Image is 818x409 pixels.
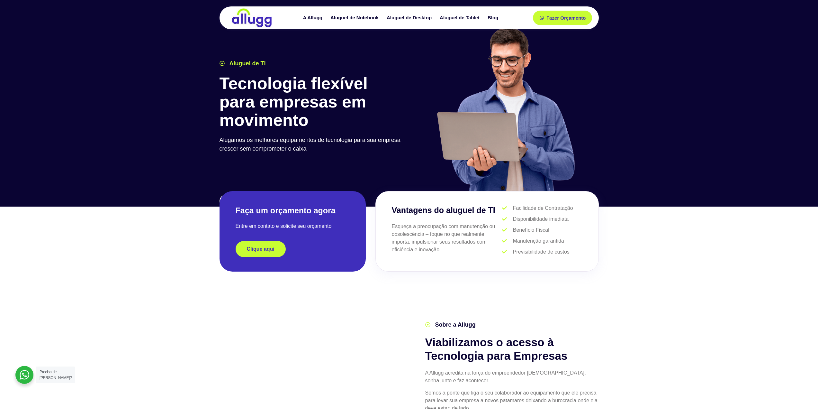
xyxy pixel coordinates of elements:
[435,27,576,191] img: aluguel de ti para startups
[236,222,350,230] p: Entre em contato e solicite seu orçamento
[236,241,286,257] a: Clique aqui
[511,204,573,212] span: Facilidade de Contratação
[220,136,406,153] p: Alugamos os melhores equipamentos de tecnologia para sua empresa crescer sem comprometer o caixa
[511,237,564,245] span: Manutenção garantida
[40,370,72,380] span: Precisa de [PERSON_NAME]?
[392,223,502,254] p: Esqueça a preocupação com manutenção ou obsolescência – foque no que realmente importa: impulsion...
[436,12,484,23] a: Aluguel de Tablet
[247,246,274,252] span: Clique aqui
[231,8,273,28] img: locação de TI é Allugg
[392,204,502,217] h3: Vantagens do aluguel de TI
[228,59,266,68] span: Aluguel de TI
[425,369,599,385] p: A Allugg acredita na força do empreendedor [DEMOGRAPHIC_DATA], sonha junto e faz acontecer.
[327,12,383,23] a: Aluguel de Notebook
[511,215,569,223] span: Disponibilidade imediata
[383,12,436,23] a: Aluguel de Desktop
[300,12,327,23] a: A Allugg
[484,12,503,23] a: Blog
[220,74,406,130] h1: Tecnologia flexível para empresas em movimento
[434,321,476,329] span: Sobre a Allugg
[236,205,350,216] h2: Faça um orçamento agora
[546,15,586,20] span: Fazer Orçamento
[511,226,549,234] span: Benefício Fiscal
[533,11,592,25] a: Fazer Orçamento
[425,336,599,363] h2: Viabilizamos o acesso à Tecnologia para Empresas
[511,248,570,256] span: Previsibilidade de custos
